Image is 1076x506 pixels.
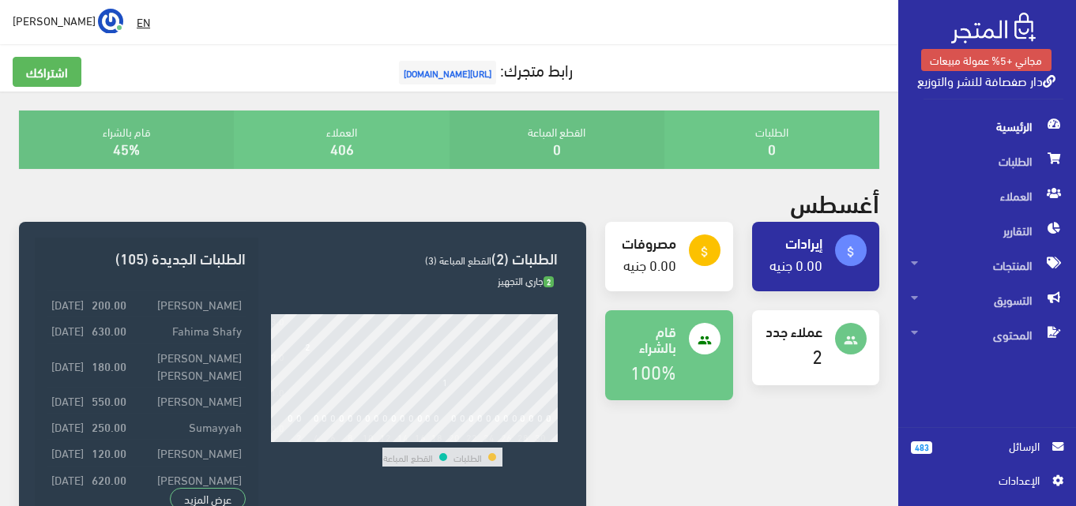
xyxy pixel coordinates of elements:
[812,338,822,372] a: 2
[92,321,126,339] strong: 630.00
[130,8,156,36] a: EN
[271,250,558,265] h3: الطلبات (2)
[517,431,529,442] div: 28
[466,431,477,442] div: 22
[765,323,822,339] h4: عملاء جدد
[945,437,1040,455] span: الرسائل
[234,111,449,169] div: العملاء
[911,178,1063,213] span: العملاء
[911,437,1063,471] a: 483 الرسائل
[415,431,426,442] div: 16
[348,431,353,442] div: 8
[431,431,442,442] div: 18
[19,111,234,169] div: قام بالشراء
[898,248,1076,283] a: المنتجات
[898,213,1076,248] a: التقارير
[951,13,1036,43] img: .
[130,466,245,492] td: [PERSON_NAME]
[363,431,374,442] div: 10
[769,251,822,277] a: 0.00 جنيه
[92,392,126,409] strong: 550.00
[92,470,126,488] strong: 620.00
[664,111,879,169] div: الطلبات
[13,10,96,30] span: [PERSON_NAME]
[911,144,1063,178] span: الطلبات
[553,135,561,161] a: 0
[130,343,245,387] td: [PERSON_NAME] [PERSON_NAME]
[898,109,1076,144] a: الرئيسية
[13,8,123,33] a: ... [PERSON_NAME]
[92,357,126,374] strong: 180.00
[535,431,546,442] div: 30
[47,387,88,413] td: [DATE]
[911,283,1063,317] span: التسويق
[544,276,554,288] span: 2
[130,291,245,317] td: [PERSON_NAME]
[380,431,391,442] div: 12
[47,466,88,492] td: [DATE]
[790,188,879,216] h2: أغسطس
[47,343,88,387] td: [DATE]
[898,178,1076,213] a: العملاء
[630,354,676,388] a: 100%
[395,54,573,84] a: رابط متجرك:[URL][DOMAIN_NAME]
[397,431,408,442] div: 14
[92,444,126,461] strong: 120.00
[498,271,554,290] span: جاري التجهيز
[399,61,496,84] span: [URL][DOMAIN_NAME]
[382,448,434,467] td: القطع المباعة
[296,431,302,442] div: 2
[917,69,1055,92] a: دار صفصافة للنشر والتوزيع
[911,317,1063,352] span: المحتوى
[844,333,858,347] i: people
[698,333,712,347] i: people
[618,323,675,354] h4: قام بالشراء
[330,431,336,442] div: 6
[453,448,483,467] td: الطلبات
[130,414,245,440] td: Sumayyah
[911,213,1063,248] span: التقارير
[921,49,1052,71] a: مجاني +5% عمولة مبيعات
[898,144,1076,178] a: الطلبات
[130,440,245,466] td: [PERSON_NAME]
[449,431,460,442] div: 20
[768,135,776,161] a: 0
[844,245,858,259] i: attach_money
[924,471,1039,489] span: اﻹعدادات
[92,418,126,435] strong: 250.00
[47,291,88,317] td: [DATE]
[911,109,1063,144] span: الرئيسية
[450,111,664,169] div: القطع المباعة
[130,317,245,343] td: Fahima Shafy
[425,250,491,269] span: القطع المباعة (3)
[98,9,123,34] img: ...
[911,248,1063,283] span: المنتجات
[47,250,245,265] h3: الطلبات الجديدة (105)
[483,431,495,442] div: 24
[765,234,822,250] h4: إيرادات
[92,295,126,313] strong: 200.00
[13,57,81,87] a: اشتراكك
[130,387,245,413] td: [PERSON_NAME]
[501,431,512,442] div: 26
[19,398,79,458] iframe: Drift Widget Chat Controller
[314,431,319,442] div: 4
[618,234,675,250] h4: مصروفات
[911,441,932,454] span: 483
[698,245,712,259] i: attach_money
[330,135,354,161] a: 406
[137,12,150,32] u: EN
[911,471,1063,497] a: اﻹعدادات
[898,317,1076,352] a: المحتوى
[47,317,88,343] td: [DATE]
[623,251,676,277] a: 0.00 جنيه
[113,135,140,161] a: 45%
